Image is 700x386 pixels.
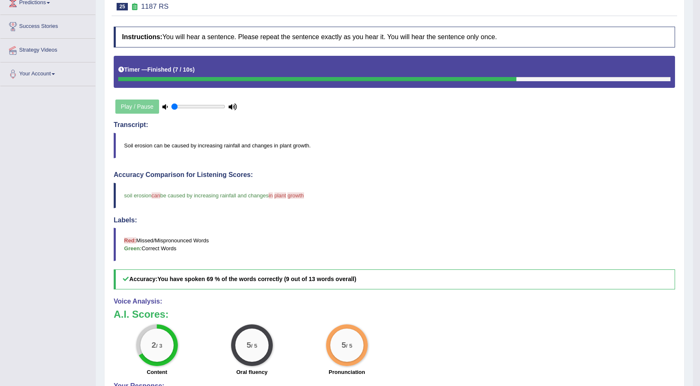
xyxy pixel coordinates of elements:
span: growth [287,192,304,199]
span: in [269,192,273,199]
h4: Transcript: [114,121,675,129]
small: 1187 RS [141,2,169,10]
small: / 5 [346,343,352,349]
h4: Accuracy Comparison for Listening Scores: [114,171,675,179]
h4: Labels: [114,217,675,224]
h4: Voice Analysis: [114,298,675,305]
blockquote: Soil erosion can be caused by increasing rainfall and changes in plant growth. [114,133,675,158]
h5: Timer — [118,67,194,73]
b: ( [173,66,175,73]
h4: You will hear a sentence. Please repeat the sentence exactly as you hear it. You will hear the se... [114,27,675,47]
span: can [152,192,160,199]
b: ) [193,66,195,73]
span: be caused by increasing rainfall and changes [160,192,269,199]
b: A.I. Scores: [114,309,169,320]
a: Your Account [0,62,95,83]
a: Strategy Videos [0,39,95,60]
big: 2 [152,341,156,350]
h5: Accuracy: [114,269,675,289]
big: 5 [247,341,251,350]
big: 5 [341,341,346,350]
b: Finished [147,66,172,73]
label: Oral fluency [236,368,267,376]
label: Content [147,368,167,376]
blockquote: Missed/Mispronounced Words Correct Words [114,228,675,261]
span: plant [274,192,286,199]
b: Green: [124,245,142,252]
span: 25 [117,3,128,10]
small: Exam occurring question [130,3,139,11]
span: soil erosion [124,192,152,199]
small: / 3 [156,343,162,349]
b: You have spoken 69 % of the words correctly (9 out of 13 words overall) [157,276,356,282]
small: / 5 [251,343,257,349]
label: Pronunciation [329,368,365,376]
a: Success Stories [0,15,95,36]
b: Red: [124,237,136,244]
b: 7 / 10s [175,66,193,73]
b: Instructions: [122,33,162,40]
